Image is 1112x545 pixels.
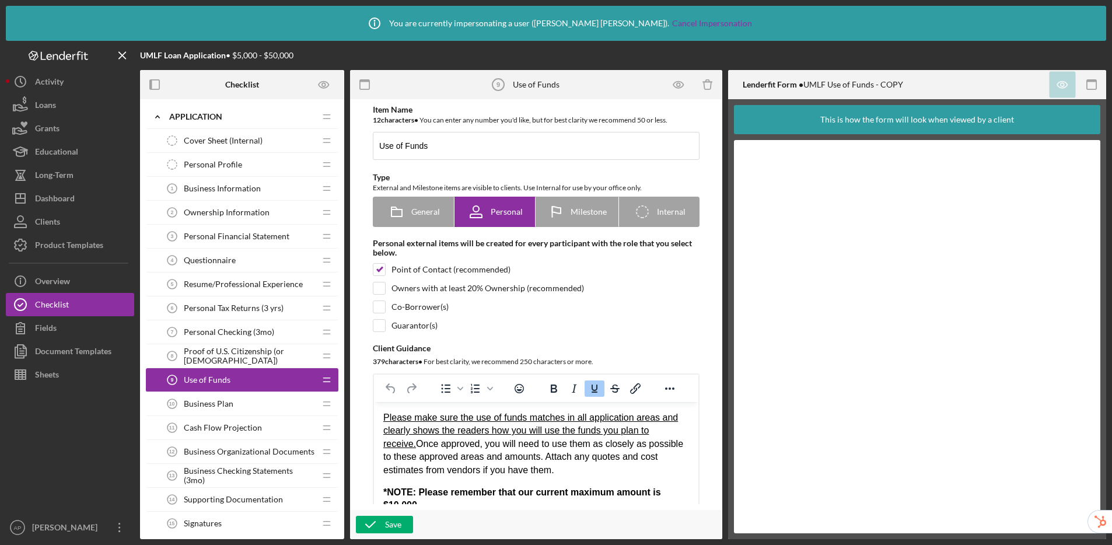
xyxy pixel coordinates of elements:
[184,136,263,145] span: Cover Sheet (Internal)
[373,357,422,366] b: 379 character s •
[171,353,174,359] tspan: 8
[391,321,438,330] div: Guarantor(s)
[169,473,175,478] tspan: 13
[585,380,604,397] button: Underline
[184,160,242,169] span: Personal Profile
[657,207,686,216] span: Internal
[169,425,175,431] tspan: 11
[373,239,700,257] div: Personal external items will be created for every participant with the role that you select below.
[35,363,59,389] div: Sheets
[509,380,529,397] button: Emojis
[360,9,752,38] div: You are currently impersonating a user ( [PERSON_NAME] [PERSON_NAME] ).
[184,447,314,456] span: Business Organizational Documents
[140,51,293,60] div: • $5,000 - $50,000
[184,399,233,408] span: Business Plan
[385,516,401,533] div: Save
[171,329,174,335] tspan: 7
[6,363,134,386] button: Sheets
[171,377,174,383] tspan: 9
[820,105,1014,134] div: This is how the form will look when viewed by a client
[184,375,230,385] span: Use of Funds
[356,516,413,533] button: Save
[184,519,222,528] span: Signatures
[29,516,105,542] div: [PERSON_NAME]
[184,256,236,265] span: Questionnaire
[6,516,134,539] button: AP[PERSON_NAME]
[171,233,174,239] tspan: 3
[743,79,803,89] b: Lenderfit Form •
[171,186,174,191] tspan: 1
[373,105,700,114] div: Item Name
[140,50,226,60] b: UMLF Loan Application
[311,72,337,98] button: Preview as
[171,257,174,263] tspan: 4
[14,525,22,531] text: AP
[660,380,680,397] button: Reveal or hide additional toolbar items
[743,80,903,89] div: UMLF Use of Funds - COPY
[571,207,607,216] span: Milestone
[373,344,700,353] div: Client Guidance
[169,449,175,455] tspan: 12
[373,116,418,124] b: 12 character s •
[411,207,440,216] span: General
[544,380,564,397] button: Bold
[169,520,175,526] tspan: 15
[391,284,584,293] div: Owners with at least 20% Ownership (recommended)
[746,152,1090,522] iframe: Lenderfit form
[625,380,645,397] button: Insert/edit link
[564,380,584,397] button: Italic
[184,303,284,313] span: Personal Tax Returns (3 yrs)
[391,265,510,274] div: Point of Contact (recommended)
[169,112,315,121] div: Application
[184,232,289,241] span: Personal Financial Statement
[171,305,174,311] tspan: 6
[184,208,270,217] span: Ownership Information
[381,380,401,397] button: Undo
[374,402,698,533] iframe: Rich Text Area
[225,80,259,89] b: Checklist
[171,281,174,287] tspan: 5
[184,466,315,485] span: Business Checking Statements (3mo)
[391,302,449,312] div: Co-Borrower(s)
[513,80,560,89] div: Use of Funds
[184,327,274,337] span: Personal Checking (3mo)
[436,380,465,397] div: Bullet list
[373,173,700,182] div: Type
[491,207,523,216] span: Personal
